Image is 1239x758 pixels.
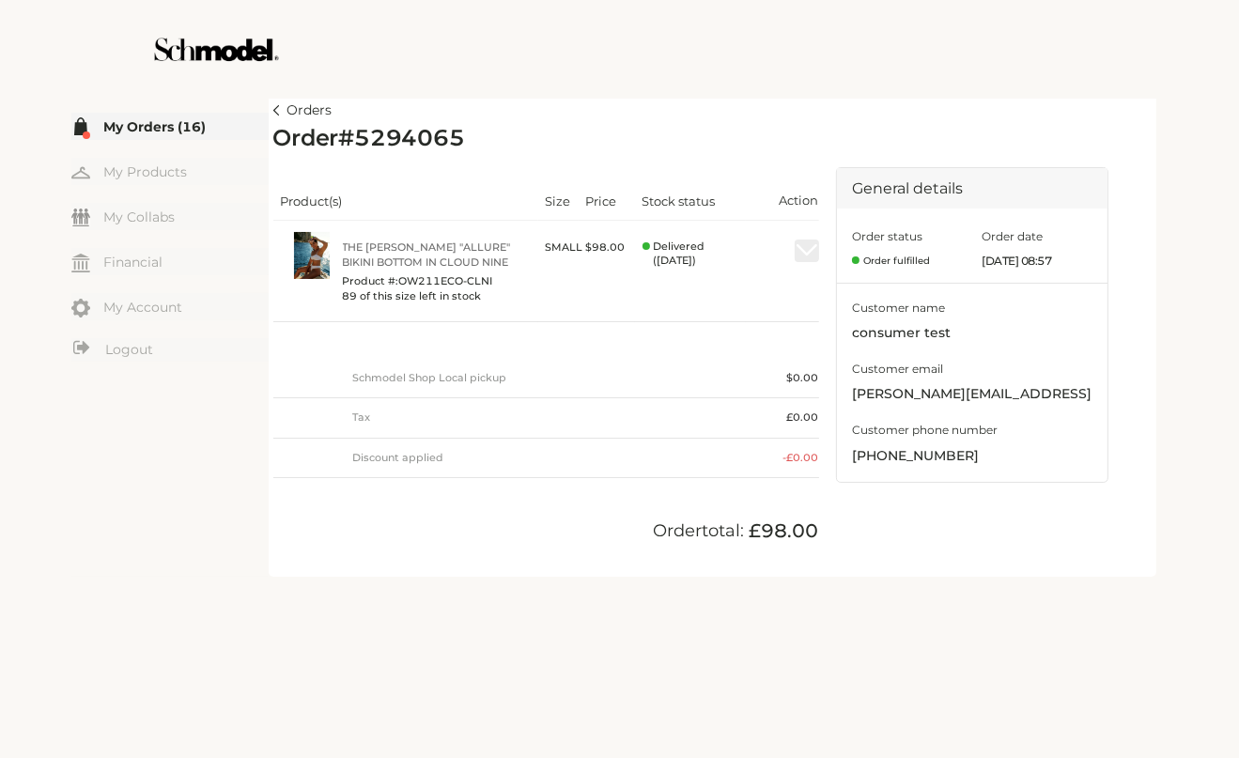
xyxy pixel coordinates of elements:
[852,179,963,197] span: General details
[353,410,371,424] span: Tax
[71,209,90,226] img: my-friends.svg
[343,288,531,303] span: 89 of this size left in stock
[586,240,626,254] span: $ 98.00
[982,229,1043,243] span: Order date
[71,293,269,320] a: My Account
[982,254,1092,268] span: [DATE] 08:57
[71,117,90,136] img: my-order.svg
[71,158,269,185] a: My Products
[71,113,269,364] div: Menu
[579,181,635,221] th: Price
[71,203,269,230] a: My Collabs
[783,451,819,464] span: - £0.00
[273,125,465,152] h2: Order # 5294065
[273,105,280,116] img: left-arrow.svg
[71,338,269,362] a: Logout
[353,451,444,464] span: Discount applied
[744,519,818,542] span: £98.00
[852,360,1092,379] span: Customer email
[343,240,531,270] a: The [PERSON_NAME] "Allure" Bikini Bottom in Cloud Nine
[852,421,1092,440] span: Customer phone number
[273,519,819,542] div: Order total:
[852,322,1092,345] span: consumer test
[71,254,90,272] img: my-financial.svg
[273,181,538,221] th: Product(s)
[353,371,507,384] span: Schmodel Shop Local pickup
[273,100,333,122] a: Orders
[787,371,819,384] span: $ 0.00
[852,254,930,268] span: Order fulfilled
[852,445,1092,468] span: [PHONE_NUMBER]
[343,273,531,288] span: Product #: OW211ECO-CLNI
[852,299,1092,317] span: Customer name
[71,299,90,317] img: my-account.svg
[71,163,90,182] img: my-hanger.svg
[787,410,819,424] span: £0.00
[643,240,764,268] span: Delivered
[71,113,269,140] a: My Orders (16)
[71,248,269,275] a: Financial
[538,181,579,221] th: Size
[546,232,583,262] div: SMALL
[654,240,764,254] span: Delivered
[780,193,819,208] span: Action
[852,229,922,243] span: Order status
[635,181,746,221] th: Stock status
[852,383,1092,406] span: kavya+testconsumr@providence.pw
